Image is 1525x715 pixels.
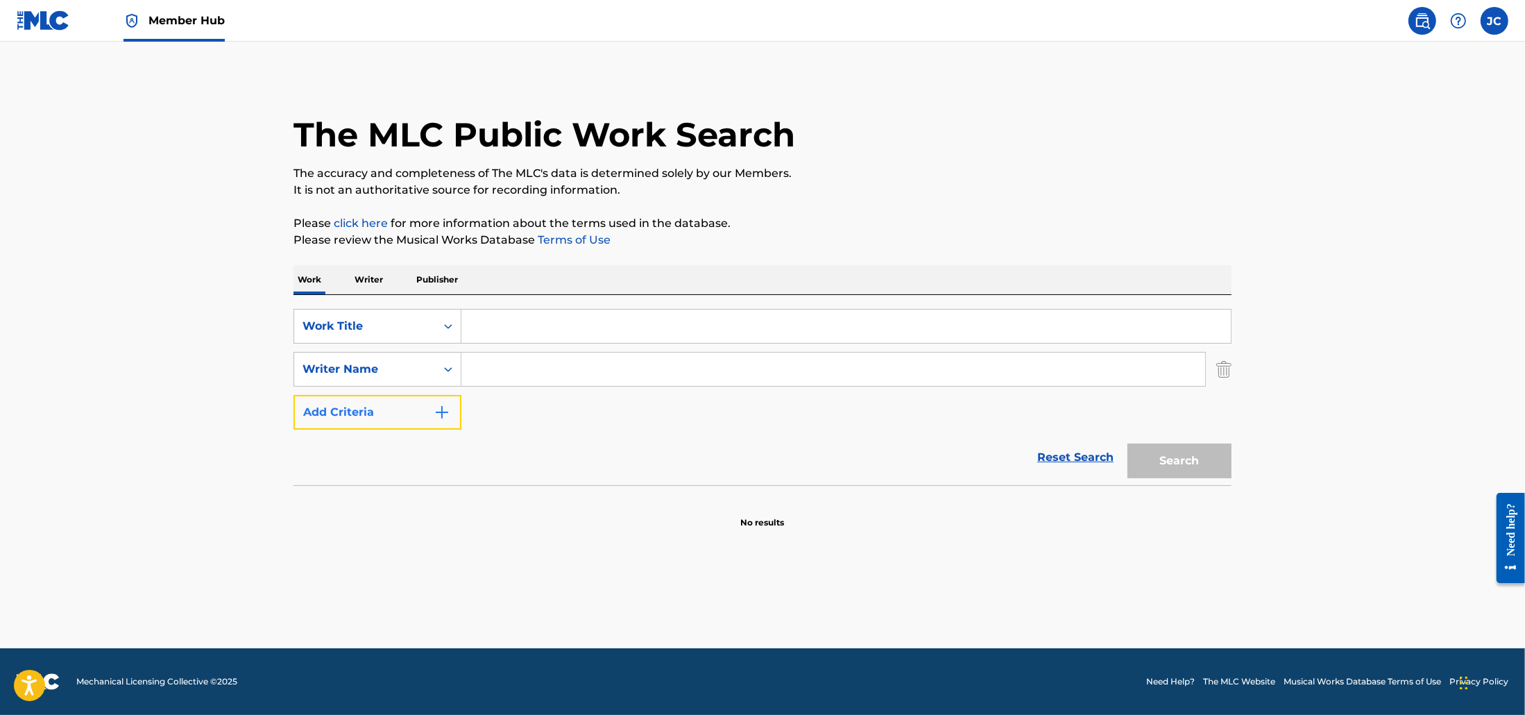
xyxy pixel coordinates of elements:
[1486,482,1525,594] iframe: Resource Center
[303,361,427,378] div: Writer Name
[17,673,60,690] img: logo
[293,309,1232,485] form: Search Form
[303,318,427,335] div: Work Title
[1216,352,1232,387] img: Delete Criterion
[412,265,462,294] p: Publisher
[293,165,1232,182] p: The accuracy and completeness of The MLC's data is determined solely by our Members.
[1203,675,1275,688] a: The MLC Website
[434,404,450,421] img: 9d2ae6d4665cec9f34b9.svg
[293,232,1232,249] p: Please review the Musical Works Database
[535,233,611,246] a: Terms of Use
[741,500,785,529] p: No results
[123,12,140,29] img: Top Rightsholder
[293,265,325,294] p: Work
[1146,675,1195,688] a: Need Help?
[1408,7,1436,35] a: Public Search
[148,12,225,28] span: Member Hub
[17,10,70,31] img: MLC Logo
[293,114,795,155] h1: The MLC Public Work Search
[1450,12,1467,29] img: help
[76,675,237,688] span: Mechanical Licensing Collective © 2025
[350,265,387,294] p: Writer
[293,182,1232,199] p: It is not an authoritative source for recording information.
[334,217,388,230] a: click here
[1030,442,1121,473] a: Reset Search
[1481,7,1508,35] div: User Menu
[1460,662,1468,704] div: Drag
[1456,648,1525,715] iframe: Chat Widget
[293,395,461,430] button: Add Criteria
[1449,675,1508,688] a: Privacy Policy
[293,215,1232,232] p: Please for more information about the terms used in the database.
[1445,7,1472,35] div: Help
[1414,12,1431,29] img: search
[1284,675,1441,688] a: Musical Works Database Terms of Use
